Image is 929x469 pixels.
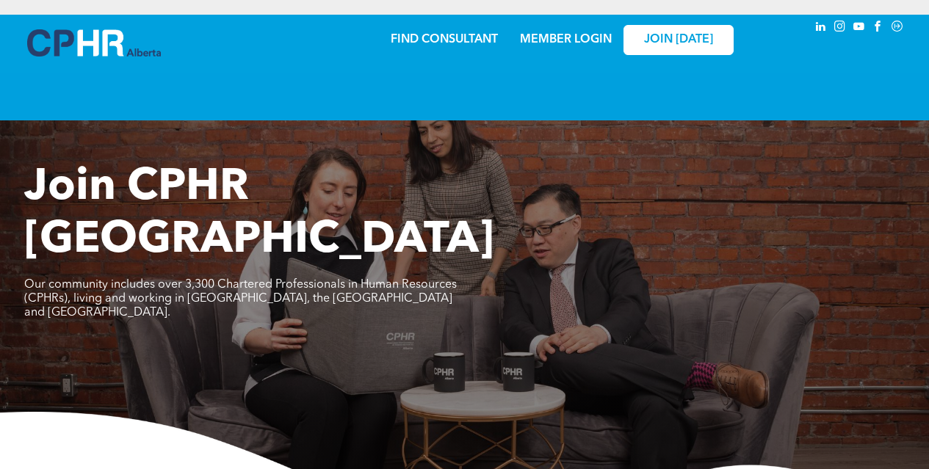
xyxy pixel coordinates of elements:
[27,29,161,57] img: A blue and white logo for cp alberta
[24,166,494,263] span: Join CPHR [GEOGRAPHIC_DATA]
[813,18,829,38] a: linkedin
[391,34,498,46] a: FIND CONSULTANT
[644,33,713,47] span: JOIN [DATE]
[623,25,734,55] a: JOIN [DATE]
[520,34,612,46] a: MEMBER LOGIN
[24,279,457,319] span: Our community includes over 3,300 Chartered Professionals in Human Resources (CPHRs), living and ...
[870,18,886,38] a: facebook
[889,18,905,38] a: Social network
[851,18,867,38] a: youtube
[832,18,848,38] a: instagram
